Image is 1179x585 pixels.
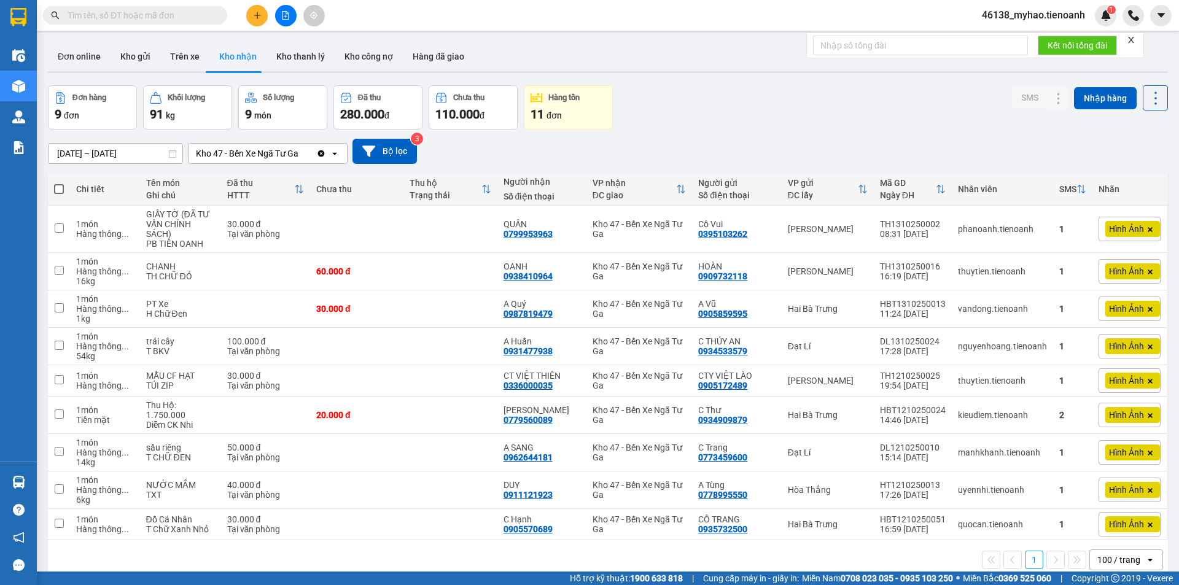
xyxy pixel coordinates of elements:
[593,299,686,319] div: Kho 47 - Bến Xe Ngã Tư Ga
[698,309,747,319] div: 0905859595
[698,219,776,229] div: Cô Vui
[227,229,305,239] div: Tại văn phòng
[316,266,397,276] div: 60.000 đ
[122,524,129,534] span: ...
[698,405,776,415] div: C Thư
[1128,10,1139,21] img: phone-icon
[227,443,305,452] div: 50.000 đ
[76,351,133,361] div: 54 kg
[146,239,215,249] div: PB TIẾN OANH
[698,229,747,239] div: 0395103262
[48,85,137,130] button: Đơn hàng9đơn
[504,177,580,187] div: Người nhận
[146,443,215,452] div: sầu riêng
[227,480,305,490] div: 40.000 đ
[263,93,294,102] div: Số lượng
[504,524,553,534] div: 0905570689
[64,110,79,120] span: đơn
[146,514,215,524] div: Đồ Cá Nhân
[209,42,267,71] button: Kho nhận
[504,346,553,356] div: 0931477938
[227,381,305,390] div: Tại văn phòng
[788,224,868,234] div: [PERSON_NAME]
[504,336,580,346] div: A Huấn
[593,371,686,390] div: Kho 47 - Bến Xe Ngã Tư Ga
[76,447,133,457] div: Hàng thông thường
[630,573,683,583] strong: 1900 633 818
[593,190,676,200] div: ĐC giao
[160,42,209,71] button: Trên xe
[1011,87,1048,109] button: SMS
[880,480,946,490] div: HT1210250013
[309,11,318,20] span: aim
[1111,574,1119,583] span: copyright
[253,11,262,20] span: plus
[146,400,215,420] div: Thu Hộ: 1.750.000
[330,149,340,158] svg: open
[76,514,133,524] div: 1 món
[698,371,776,381] div: CTY VIỆT LÀO
[874,173,952,206] th: Toggle SortBy
[76,219,133,229] div: 1 món
[76,457,133,467] div: 14 kg
[76,485,133,495] div: Hàng thông thường
[880,219,946,229] div: TH1310250002
[841,573,953,583] strong: 0708 023 035 - 0935 103 250
[1109,341,1144,352] span: Hình Ảnh
[1059,410,1086,420] div: 2
[788,485,868,495] div: Hòa Thắng
[1059,341,1086,351] div: 1
[958,485,1047,495] div: uyennhi.tienoanh
[788,178,858,188] div: VP gửi
[504,415,553,425] div: 0779560089
[12,110,25,123] img: warehouse-icon
[698,524,747,534] div: 0935732500
[76,415,133,425] div: Tiền mặt
[76,294,133,304] div: 1 món
[593,443,686,462] div: Kho 47 - Bến Xe Ngã Tư Ga
[788,266,868,276] div: [PERSON_NAME]
[384,110,389,120] span: đ
[76,184,133,194] div: Chi tiết
[698,262,776,271] div: HOÀN
[166,110,175,120] span: kg
[880,381,946,390] div: 19:54 [DATE]
[880,299,946,309] div: HBT1310250013
[1109,223,1144,234] span: Hình Ảnh
[958,447,1047,457] div: manhkhanh.tienoanh
[227,490,305,500] div: Tại văn phòng
[122,229,129,239] span: ...
[122,447,129,457] span: ...
[788,519,868,529] div: Hai Bà Trưng
[76,341,133,351] div: Hàng thông thường
[956,576,960,581] span: ⚪️
[333,85,422,130] button: Đã thu280.000đ
[254,110,271,120] span: món
[1156,10,1167,21] span: caret-down
[698,336,776,346] div: C THÚY AN
[547,110,562,120] span: đơn
[146,209,215,239] div: GIẤY TỜ (ĐÃ TƯ VẤN CHÍNH SÁCH)
[245,107,252,122] span: 9
[221,173,311,206] th: Toggle SortBy
[963,571,1051,585] span: Miền Bắc
[227,178,295,188] div: Đã thu
[227,514,305,524] div: 30.000 đ
[227,452,305,462] div: Tại văn phòng
[1059,447,1086,457] div: 1
[76,304,133,314] div: Hàng thông thường
[146,299,215,309] div: PT Xe
[504,514,580,524] div: C Hạnh
[698,452,747,462] div: 0773459600
[12,49,25,62] img: warehouse-icon
[880,524,946,534] div: 16:59 [DATE]
[593,219,686,239] div: Kho 47 - Bến Xe Ngã Tư Ga
[146,309,215,319] div: H Chữ Đen
[122,381,129,390] span: ...
[1059,184,1076,194] div: SMS
[51,11,60,20] span: search
[227,371,305,381] div: 30.000 đ
[411,133,423,145] sup: 3
[300,147,301,160] input: Selected Kho 47 - Bến Xe Ngã Tư Ga.
[1059,485,1086,495] div: 1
